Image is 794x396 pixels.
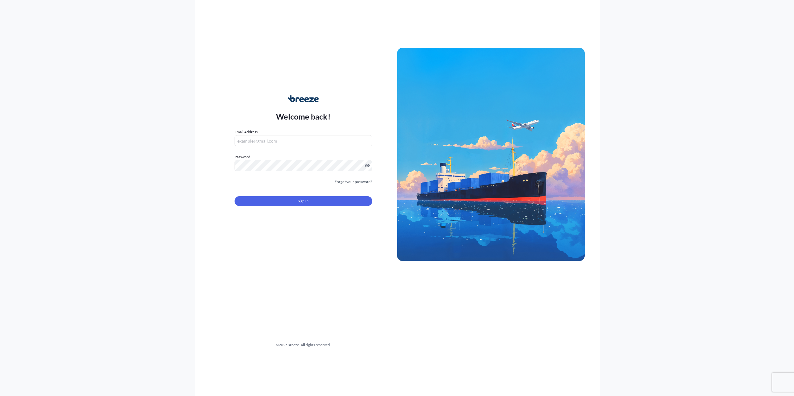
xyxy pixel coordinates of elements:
[335,179,372,185] a: Forgot your password?
[235,196,372,206] button: Sign In
[298,198,309,204] span: Sign In
[365,163,370,168] button: Show password
[235,135,372,146] input: example@gmail.com
[235,154,372,160] label: Password
[210,342,397,348] div: © 2025 Breeze. All rights reserved.
[397,48,585,261] img: Ship illustration
[276,111,330,121] p: Welcome back!
[235,129,258,135] label: Email Address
